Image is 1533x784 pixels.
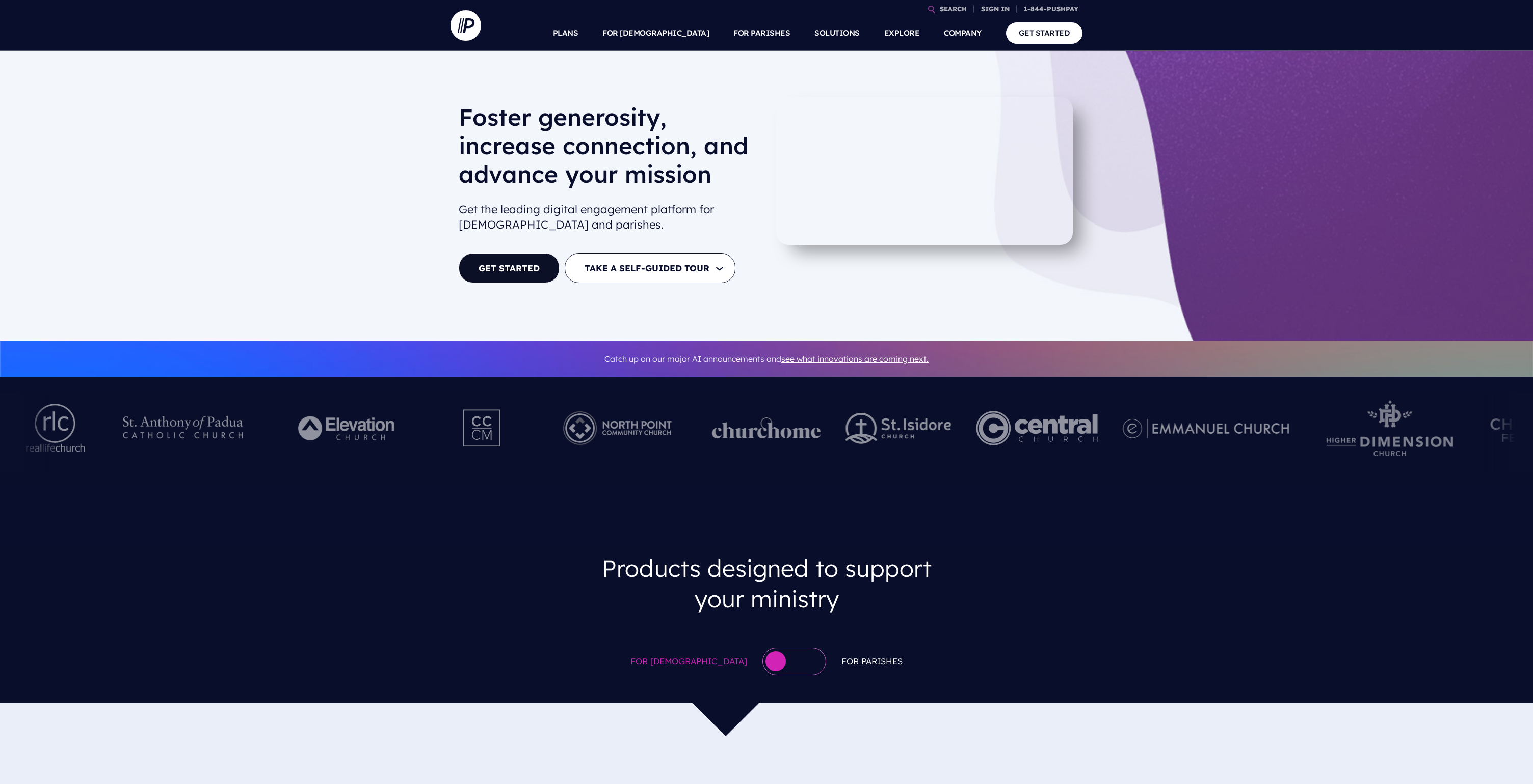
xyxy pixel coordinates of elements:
h3: Products designed to support your ministry [575,545,958,622]
img: Central Church Henderson NV [976,400,1098,456]
span: For [DEMOGRAPHIC_DATA] [630,654,747,669]
h2: Get the leading digital engagement platform for [DEMOGRAPHIC_DATA] and parishes. [459,198,758,237]
img: RLChurchpng-01 [24,400,89,456]
img: pp_logos_2 [845,413,951,444]
a: GET STARTED [1006,22,1083,43]
p: Catch up on our major AI announcements and [459,348,1074,371]
a: see what innovations are coming next. [781,354,929,364]
a: FOR PARISHES [733,15,790,51]
a: SOLUTIONS [814,15,860,51]
a: COMPANY [944,15,982,51]
a: GET STARTED [459,253,560,283]
button: TAKE A SELF-GUIDED TOUR [565,253,735,283]
span: For Parishes [841,654,903,669]
img: HD-logo-white-2 [1313,400,1466,456]
a: FOR [DEMOGRAPHIC_DATA] [602,15,709,51]
img: Pushpay_Logo__StAnthony [113,400,253,456]
h1: Foster generosity, increase connection, and advance your mission [459,103,758,197]
a: EXPLORE [884,15,920,51]
img: Pushpay_Logo__NorthPoint [547,400,688,456]
img: Pushpay_Logo__CCM [442,400,523,456]
img: pp_logos_3 [1122,418,1289,438]
img: pp_logos_1 [712,417,821,439]
a: PLANS [553,15,578,51]
img: Pushpay_Logo__Elevation [278,400,418,456]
